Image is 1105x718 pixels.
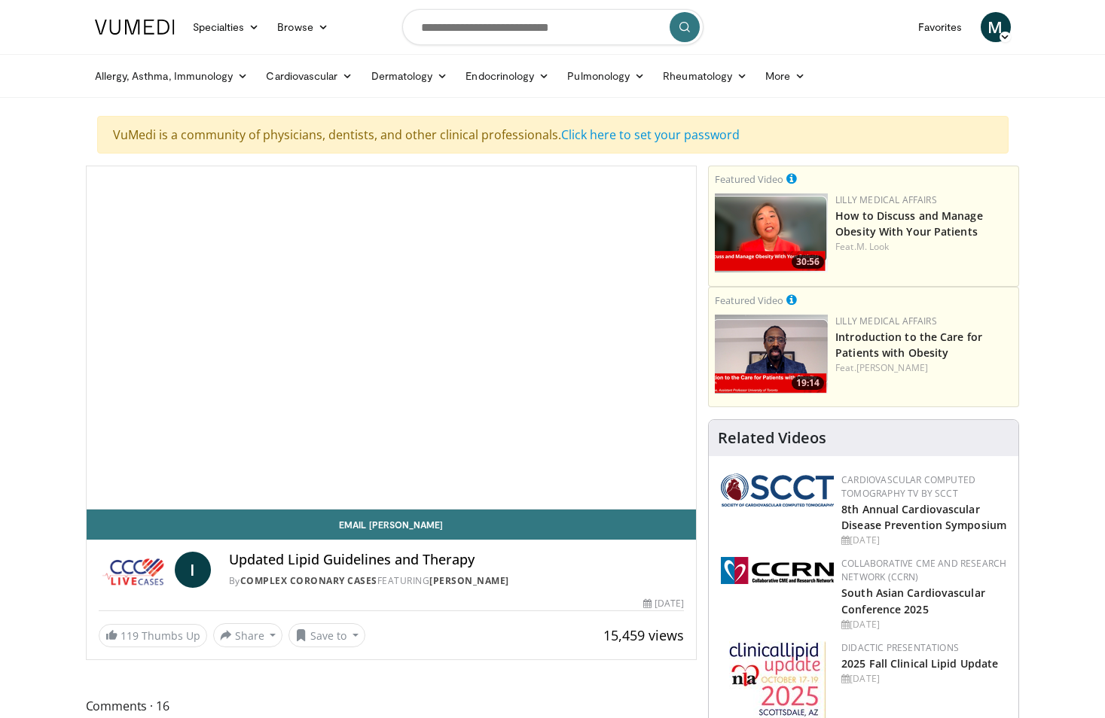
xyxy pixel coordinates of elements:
a: Dermatology [362,61,457,91]
img: 51a70120-4f25-49cc-93a4-67582377e75f.png.150x105_q85_autocrop_double_scale_upscale_version-0.2.png [721,473,834,507]
a: 8th Annual Cardiovascular Disease Prevention Symposium [841,502,1006,532]
span: Comments 16 [86,696,697,716]
a: Browse [268,12,337,42]
div: [DATE] [643,597,684,610]
a: Favorites [909,12,972,42]
a: Lilly Medical Affairs [835,193,937,206]
a: Cardiovascular Computed Tomography TV by SCCT [841,473,975,500]
h4: Updated Lipid Guidelines and Therapy [229,552,684,568]
div: Feat. [835,240,1012,254]
a: 30:56 [715,193,828,272]
div: Didactic Presentations [841,641,1006,655]
a: South Asian Cardiovascular Conference 2025 [841,586,985,616]
div: [DATE] [841,672,1006,686]
div: [DATE] [841,618,1006,631]
span: 19:14 [792,376,824,390]
a: Rheumatology [654,61,756,91]
a: How to Discuss and Manage Obesity With Your Patients [835,208,983,239]
div: [DATE] [841,534,1006,547]
img: VuMedi Logo [95,20,175,35]
a: 19:14 [715,315,828,394]
button: Save to [288,623,365,647]
a: I [175,552,211,588]
div: Feat. [835,361,1012,375]
a: [PERSON_NAME] [429,574,509,587]
a: 2025 Fall Clinical Lipid Update [841,656,998,671]
a: Introduction to the Care for Patients with Obesity [835,330,982,360]
a: [PERSON_NAME] [856,361,928,374]
span: 119 [121,628,139,643]
video-js: Video Player [87,166,697,510]
a: Specialties [184,12,269,42]
a: More [756,61,814,91]
a: 119 Thumbs Up [99,624,207,647]
div: VuMedi is a community of physicians, dentists, and other clinical professionals. [97,116,1009,154]
a: Click here to set your password [561,126,740,143]
a: Email [PERSON_NAME] [87,510,697,540]
img: a04ee3ba-8487-4636-b0fb-5e8d268f3737.png.150x105_q85_autocrop_double_scale_upscale_version-0.2.png [721,557,834,584]
img: acc2e291-ced4-4dd5-b17b-d06994da28f3.png.150x105_q85_crop-smart_upscale.png [715,315,828,394]
a: Lilly Medical Affairs [835,315,937,327]
span: 30:56 [792,255,824,269]
a: Endocrinology [456,61,558,91]
a: Complex Coronary Cases [240,574,377,587]
a: Allergy, Asthma, Immunology [86,61,258,91]
img: Complex Coronary Cases [99,552,169,588]
small: Featured Video [715,172,783,186]
small: Featured Video [715,294,783,307]
img: c98a6a29-1ea0-4bd5-8cf5-4d1e188984a7.png.150x105_q85_crop-smart_upscale.png [715,193,828,272]
a: Cardiovascular [257,61,362,91]
button: Share [213,623,283,647]
a: M [981,12,1011,42]
span: 15,459 views [603,626,684,644]
a: M. Look [856,240,890,253]
input: Search topics, interventions [402,9,704,45]
div: By FEATURING [229,574,684,588]
a: Collaborative CME and Research Network (CCRN) [841,557,1006,583]
a: Pulmonology [558,61,654,91]
h4: Related Videos [718,429,826,447]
